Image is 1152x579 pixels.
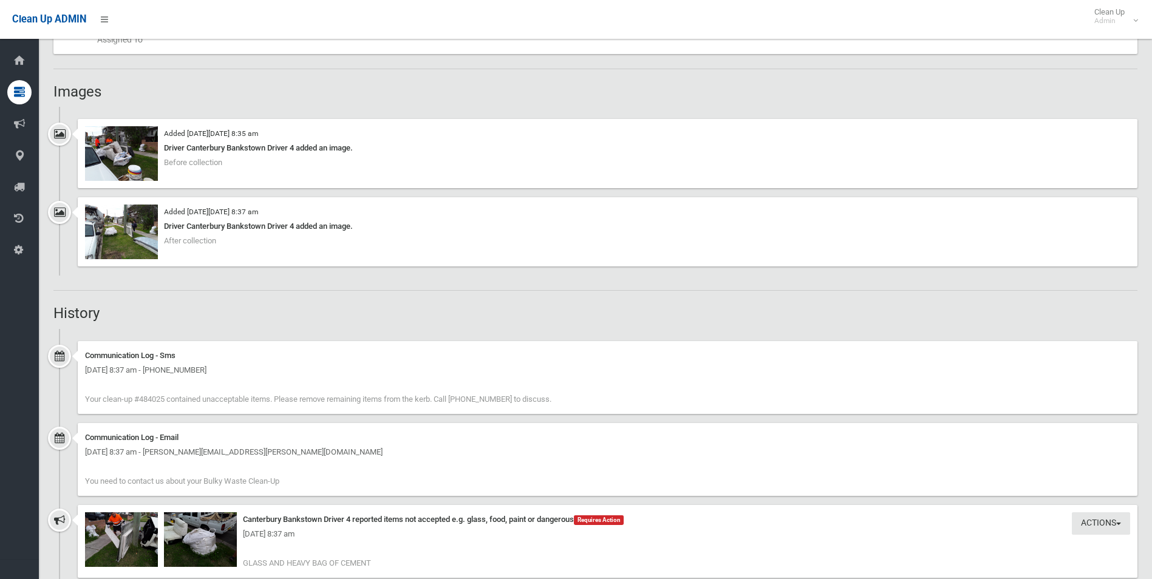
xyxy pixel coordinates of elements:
[85,512,1130,527] div: Canterbury Bankstown Driver 4 reported items not accepted e.g. glass, food, paint or dangerous
[85,445,1130,459] div: [DATE] 8:37 am - [PERSON_NAME][EMAIL_ADDRESS][PERSON_NAME][DOMAIN_NAME]
[53,305,1137,321] h2: History
[1088,7,1137,25] span: Clean Up
[164,158,222,167] span: Before collection
[12,13,86,25] span: Clean Up ADMIN
[85,141,1130,155] div: Driver Canterbury Bankstown Driver 4 added an image.
[243,558,371,567] span: GLASS AND HEAVY BAG OF CEMENT
[1094,16,1125,25] small: Admin
[1072,512,1130,535] button: Actions
[164,208,258,216] small: Added [DATE][DATE] 8:37 am
[164,512,237,567] img: 2025-09-1608.36.075288067594065105509.jpg
[53,84,1137,100] h2: Images
[164,129,258,138] small: Added [DATE][DATE] 8:35 am
[85,348,1130,363] div: Communication Log - Sms
[85,512,158,567] img: 2025-09-1608.35.521442728665584843553.jpg
[85,430,1130,445] div: Communication Log - Email
[97,32,1128,47] small: Assigned To
[85,219,1130,234] div: Driver Canterbury Bankstown Driver 4 added an image.
[85,527,1130,541] div: [DATE] 8:37 am
[85,394,551,404] span: Your clean-up #484025 contained unacceptable items. Please remove remaining items from the kerb. ...
[574,515,624,525] span: Requires Action
[85,126,158,181] img: 2025-09-1608.35.25361331175496154568.jpg
[164,236,216,245] span: After collection
[85,205,158,259] img: 2025-09-1608.36.501994126942049191250.jpg
[85,363,1130,378] div: [DATE] 8:37 am - [PHONE_NUMBER]
[85,476,279,486] span: You need to contact us about your Bulky Waste Clean-Up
